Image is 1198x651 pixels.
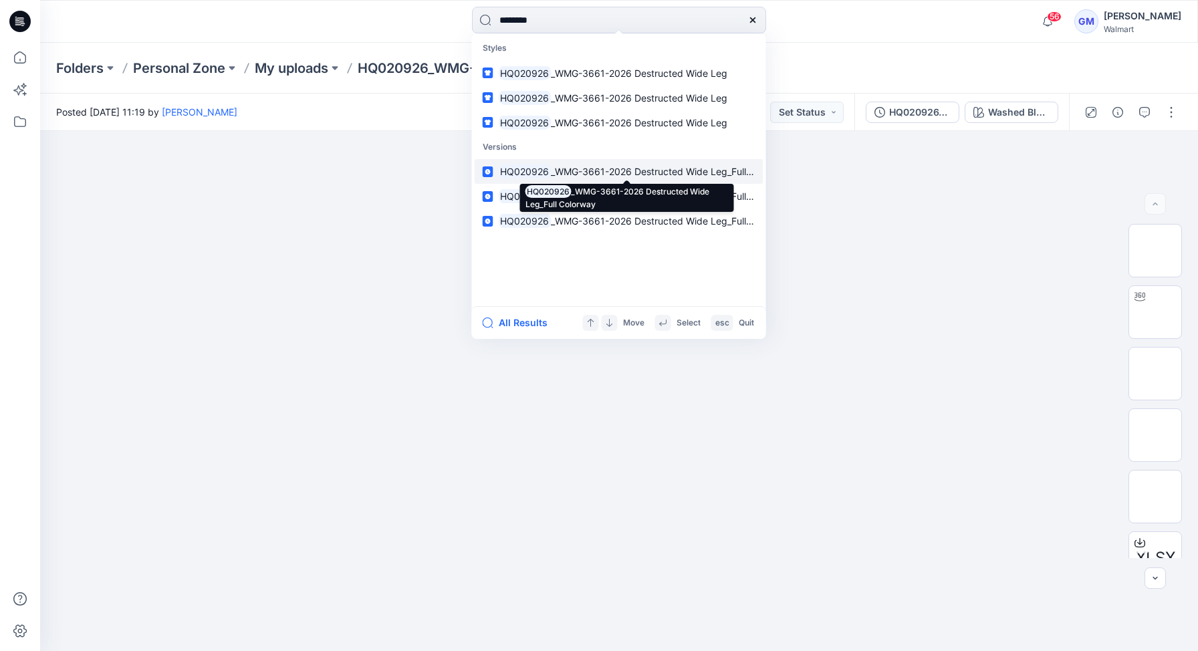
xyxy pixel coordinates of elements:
[889,105,951,120] div: HQ020926_WMG-3661-2026 Destructed Wide Leg_Full Colorway
[551,92,727,104] span: _WMG-3661-2026 Destructed Wide Leg
[499,90,552,106] mark: HQ020926
[475,184,763,209] a: HQ020926_WMG-3661-2026 Destructed Wide Leg_Full Colorway
[551,215,790,227] span: _WMG-3661-2026 Destructed Wide Leg_Full Colorway
[499,66,552,81] mark: HQ020926
[551,68,727,79] span: _WMG-3661-2026 Destructed Wide Leg
[475,61,763,86] a: HQ020926_WMG-3661-2026 Destructed Wide Leg
[988,105,1050,120] div: Washed Black
[677,316,701,330] p: Select
[1136,546,1175,570] span: XLSX
[739,316,754,330] p: Quit
[1074,9,1098,33] div: GM
[483,315,556,331] button: All Results
[56,59,104,78] a: Folders
[965,102,1058,123] button: Washed Black
[475,86,763,110] a: HQ020926_WMG-3661-2026 Destructed Wide Leg
[499,115,552,130] mark: HQ020926
[866,102,959,123] button: HQ020926_WMG-3661-2026 Destructed Wide Leg_Full Colorway
[56,105,237,119] span: Posted [DATE] 11:19 by
[162,106,237,118] a: [PERSON_NAME]
[551,117,727,128] span: _WMG-3661-2026 Destructed Wide Leg
[499,164,552,179] mark: HQ020926
[623,316,644,330] p: Move
[551,190,790,202] span: _WMG-3661-2026 Destructed Wide Leg_Full Colorway
[1047,11,1062,22] span: 56
[1107,102,1128,123] button: Details
[1104,24,1181,34] div: Walmart
[475,110,763,135] a: HQ020926_WMG-3661-2026 Destructed Wide Leg
[475,209,763,233] a: HQ020926_WMG-3661-2026 Destructed Wide Leg_Full Colorway
[358,59,613,78] p: HQ020926_WMG-3661-2026 Destructed Wide Leg
[133,59,225,78] a: Personal Zone
[1104,8,1181,24] div: [PERSON_NAME]
[499,188,552,204] mark: HQ020926
[475,135,763,160] p: Versions
[475,159,763,184] a: HQ020926_WMG-3661-2026 Destructed Wide Leg_Full Colorway
[499,213,552,229] mark: HQ020926
[255,59,328,78] a: My uploads
[715,316,729,330] p: esc
[551,166,790,177] span: _WMG-3661-2026 Destructed Wide Leg_Full Colorway
[475,36,763,61] p: Styles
